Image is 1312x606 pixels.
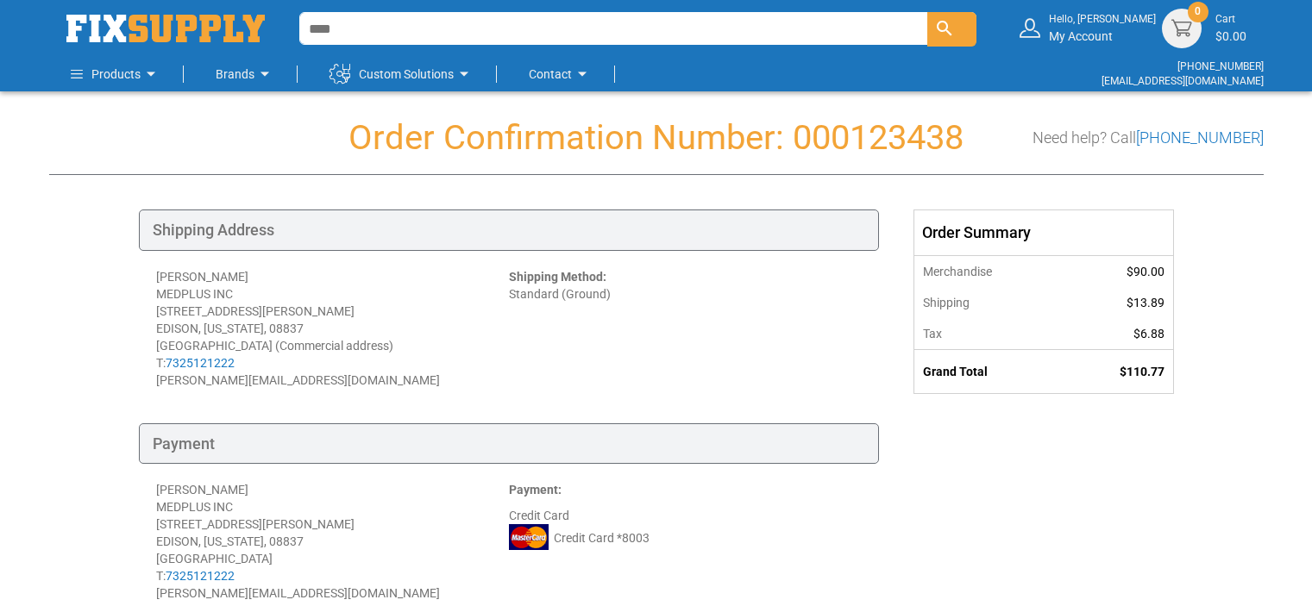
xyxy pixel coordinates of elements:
div: Shipping Address [139,209,879,251]
a: Contact [529,57,593,91]
h1: Order Confirmation Number: 000123438 [49,119,1264,157]
div: Credit Card [509,481,862,602]
small: Cart [1215,12,1246,27]
span: $110.77 [1120,365,1164,378]
a: store logo [66,15,265,42]
span: $0.00 [1215,29,1246,43]
div: Payment [139,423,879,465]
strong: Grand Total [923,365,988,378]
h3: Need help? Call [1033,129,1264,147]
div: Standard (Ground) [509,268,862,389]
img: Fix Industrial Supply [66,15,265,42]
a: Products [71,57,161,91]
span: $13.89 [1127,296,1164,309]
a: 7325121222 [166,569,235,583]
a: 7325121222 [166,356,235,370]
strong: Payment: [509,483,562,497]
th: Merchandise [914,255,1064,287]
a: Custom Solutions [330,57,474,91]
span: $6.88 [1133,327,1164,340]
a: [PHONE_NUMBER] [1136,128,1264,147]
th: Tax [914,318,1064,350]
img: MC [509,524,549,550]
a: [PHONE_NUMBER] [1177,60,1264,72]
div: Order Summary [914,210,1173,255]
strong: Shipping Method: [509,270,606,284]
div: [PERSON_NAME] MEDPLUS INC [STREET_ADDRESS][PERSON_NAME] EDISON, [US_STATE], 08837 [GEOGRAPHIC_DAT... [156,268,509,389]
a: [EMAIL_ADDRESS][DOMAIN_NAME] [1102,75,1264,87]
span: $90.00 [1127,265,1164,278]
div: My Account [1049,12,1156,44]
th: Shipping [914,287,1064,318]
span: Credit Card *8003 [554,529,650,547]
small: Hello, [PERSON_NAME] [1049,12,1156,27]
span: 0 [1195,4,1201,19]
div: [PERSON_NAME] MEDPLUS INC [STREET_ADDRESS][PERSON_NAME] EDISON, [US_STATE], 08837 [GEOGRAPHIC_DAT... [156,481,509,602]
a: Brands [216,57,275,91]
